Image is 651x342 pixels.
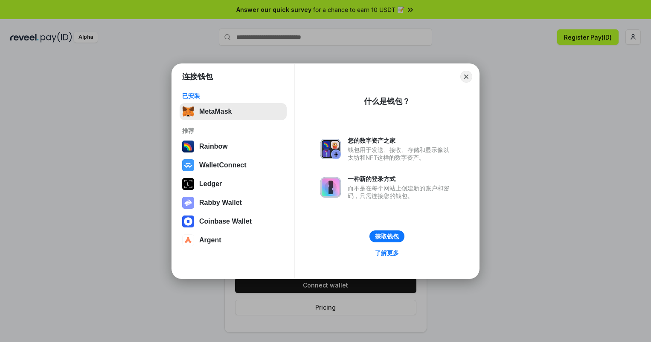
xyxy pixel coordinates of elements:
div: 您的数字资产之家 [348,137,453,144]
div: Ledger [199,180,222,188]
button: 获取钱包 [369,230,404,242]
div: MetaMask [199,108,232,115]
div: 推荐 [182,127,284,135]
img: svg+xml,%3Csvg%20width%3D%2228%22%20height%3D%2228%22%20viewBox%3D%220%200%2028%2028%22%20fill%3D... [182,216,194,227]
button: Ledger [180,175,287,193]
div: 获取钱包 [375,233,399,240]
div: 已安装 [182,92,284,100]
div: 钱包用于发送、接收、存储和显示像以太坊和NFT这样的数字资产。 [348,146,453,161]
a: 了解更多 [370,247,404,259]
img: svg+xml,%3Csvg%20width%3D%2228%22%20height%3D%2228%22%20viewBox%3D%220%200%2028%2028%22%20fill%3D... [182,159,194,171]
img: svg+xml,%3Csvg%20xmlns%3D%22http%3A%2F%2Fwww.w3.org%2F2000%2Fsvg%22%20width%3D%2228%22%20height%3... [182,178,194,190]
img: svg+xml,%3Csvg%20width%3D%2228%22%20height%3D%2228%22%20viewBox%3D%220%200%2028%2028%22%20fill%3D... [182,234,194,246]
button: Coinbase Wallet [180,213,287,230]
button: Argent [180,232,287,249]
div: Rabby Wallet [199,199,242,207]
div: Coinbase Wallet [199,218,252,225]
img: svg+xml,%3Csvg%20xmlns%3D%22http%3A%2F%2Fwww.w3.org%2F2000%2Fsvg%22%20fill%3D%22none%22%20viewBox... [320,139,341,159]
button: Rabby Wallet [180,194,287,211]
img: svg+xml,%3Csvg%20xmlns%3D%22http%3A%2F%2Fwww.w3.org%2F2000%2Fsvg%22%20fill%3D%22none%22%20viewBox... [320,177,341,198]
img: svg+xml,%3Csvg%20fill%3D%22none%22%20height%3D%2233%22%20viewBox%3D%220%200%2035%2033%22%20width%... [182,106,194,118]
div: 什么是钱包？ [364,96,410,106]
button: WalletConnect [180,157,287,174]
div: Argent [199,236,221,244]
div: 了解更多 [375,249,399,257]
div: WalletConnect [199,161,247,169]
img: svg+xml,%3Csvg%20width%3D%22120%22%20height%3D%22120%22%20viewBox%3D%220%200%20120%20120%22%20fil... [182,141,194,152]
div: Rainbow [199,143,228,150]
h1: 连接钱包 [182,72,213,82]
div: 而不是在每个网站上创建新的账户和密码，只需连接您的钱包。 [348,184,453,200]
button: Rainbow [180,138,287,155]
button: Close [460,71,472,83]
div: 一种新的登录方式 [348,175,453,183]
img: svg+xml,%3Csvg%20xmlns%3D%22http%3A%2F%2Fwww.w3.org%2F2000%2Fsvg%22%20fill%3D%22none%22%20viewBox... [182,197,194,209]
button: MetaMask [180,103,287,120]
